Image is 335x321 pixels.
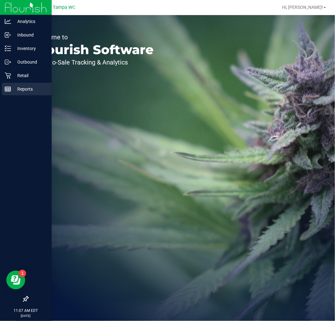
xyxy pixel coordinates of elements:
inline-svg: Retail [5,72,11,79]
p: Reports [11,85,49,93]
inline-svg: Outbound [5,59,11,65]
span: Hi, [PERSON_NAME]! [282,5,323,10]
p: Inventory [11,45,49,52]
p: Inbound [11,31,49,39]
inline-svg: Inbound [5,32,11,38]
p: 11:07 AM EDT [3,308,49,313]
p: Welcome to [34,34,154,40]
iframe: Resource center unread badge [19,270,26,277]
inline-svg: Reports [5,86,11,92]
p: Analytics [11,18,49,25]
p: [DATE] [3,313,49,318]
span: Tampa WC [53,5,76,10]
p: Seed-to-Sale Tracking & Analytics [34,59,154,65]
inline-svg: Analytics [5,18,11,25]
p: Flourish Software [34,43,154,56]
p: Outbound [11,58,49,66]
p: Retail [11,72,49,79]
inline-svg: Inventory [5,45,11,52]
iframe: Resource center [6,271,25,290]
